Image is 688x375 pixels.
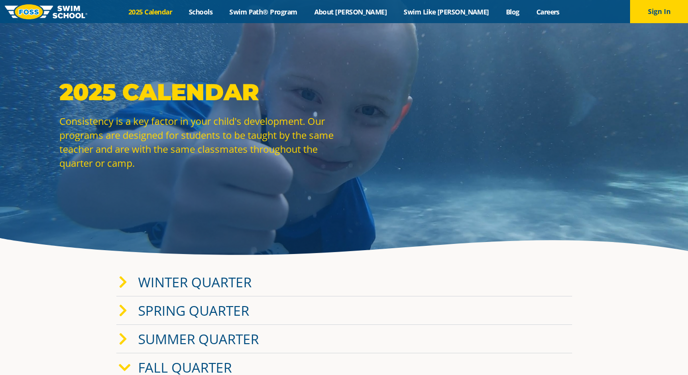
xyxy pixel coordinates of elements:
[138,273,252,291] a: Winter Quarter
[59,114,339,170] p: Consistency is a key factor in your child's development. Our programs are designed for students t...
[528,7,568,16] a: Careers
[120,7,181,16] a: 2025 Calendar
[138,301,249,320] a: Spring Quarter
[5,4,87,19] img: FOSS Swim School Logo
[395,7,498,16] a: Swim Like [PERSON_NAME]
[138,330,259,348] a: Summer Quarter
[59,78,259,106] strong: 2025 Calendar
[181,7,221,16] a: Schools
[221,7,306,16] a: Swim Path® Program
[497,7,528,16] a: Blog
[306,7,395,16] a: About [PERSON_NAME]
